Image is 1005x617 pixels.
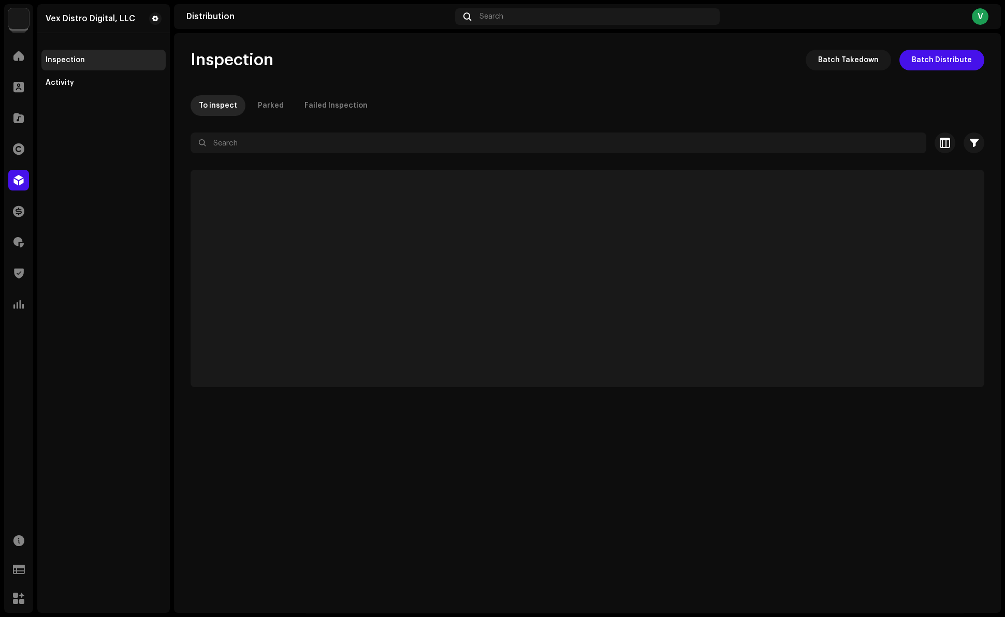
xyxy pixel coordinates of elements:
div: To inspect [199,95,237,116]
re-m-nav-item: Inspection [41,50,166,70]
div: Activity [46,79,74,87]
button: Batch Takedown [806,50,891,70]
re-m-nav-item: Activity [41,72,166,93]
div: Parked [258,95,284,116]
img: 4f352ab7-c6b2-4ec4-b97a-09ea22bd155f [8,8,29,29]
input: Search [191,133,926,153]
span: Inspection [191,50,273,70]
div: V [972,8,988,25]
div: Inspection [46,56,85,64]
span: Batch Distribute [912,50,972,70]
span: Batch Takedown [818,50,879,70]
span: Search [479,12,503,21]
button: Batch Distribute [899,50,984,70]
div: Distribution [186,12,451,21]
div: Vex Distro Digital, LLC [46,14,135,23]
div: Failed Inspection [304,95,368,116]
